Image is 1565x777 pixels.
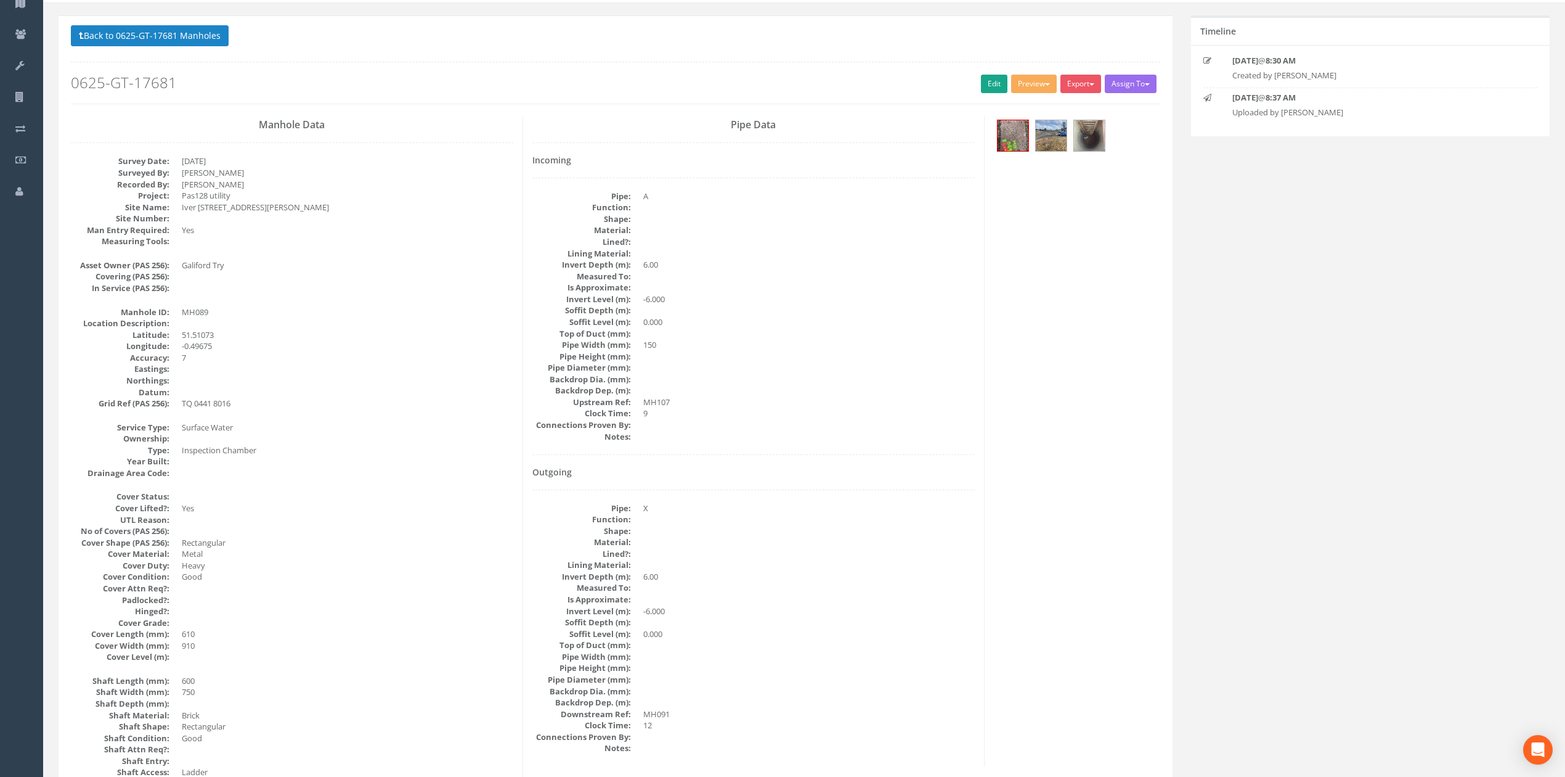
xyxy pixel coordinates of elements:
[532,525,631,537] dt: Shape:
[1232,70,1508,81] p: Created by [PERSON_NAME]
[643,397,975,408] dd: MH107
[71,120,513,131] h3: Manhole Data
[182,640,513,652] dd: 910
[532,351,631,363] dt: Pipe Height (mm):
[532,514,631,525] dt: Function:
[532,282,631,294] dt: Is Approximate:
[71,167,169,179] dt: Surveyed By:
[643,294,975,305] dd: -6.000
[532,248,631,260] dt: Lining Material:
[71,224,169,236] dt: Man Entry Required:
[182,560,513,572] dd: Heavy
[1232,55,1258,66] strong: [DATE]
[643,259,975,271] dd: 6.00
[643,191,975,202] dd: A
[532,731,631,743] dt: Connections Proven By:
[71,271,169,282] dt: Covering (PAS 256):
[532,651,631,663] dt: Pipe Width (mm):
[182,721,513,733] dd: Rectangular
[71,306,169,318] dt: Manhole ID:
[71,710,169,721] dt: Shaft Material:
[643,720,975,731] dd: 12
[71,491,169,503] dt: Cover Status:
[71,721,169,733] dt: Shaft Shape:
[182,422,513,434] dd: Surface Water
[182,179,513,191] dd: [PERSON_NAME]
[643,628,975,640] dd: 0.000
[532,419,631,431] dt: Connections Proven By:
[532,362,631,374] dt: Pipe Diameter (mm):
[71,467,169,479] dt: Drainage Area Code:
[182,202,513,213] dd: Iver [STREET_ADDRESS][PERSON_NAME]
[182,445,513,456] dd: Inspection Chamber
[643,316,975,328] dd: 0.000
[532,674,631,686] dt: Pipe Diameter (mm):
[71,260,169,271] dt: Asset Owner (PAS 256):
[71,733,169,744] dt: Shaft Condition:
[532,548,631,560] dt: Lined?:
[71,571,169,583] dt: Cover Condition:
[71,503,169,514] dt: Cover Lifted?:
[643,408,975,419] dd: 9
[182,155,513,167] dd: [DATE]
[998,120,1028,151] img: e37b99c2-004d-7898-6853-88d6b389e8d5_a9496a17-f857-cedf-ce26-8c9c2c41aebf_thumb.jpg
[532,385,631,397] dt: Backdrop Dep. (m):
[532,503,631,514] dt: Pipe:
[71,456,169,467] dt: Year Built:
[532,628,631,640] dt: Soffit Level (m):
[182,537,513,549] dd: Rectangular
[71,675,169,687] dt: Shaft Length (mm):
[71,525,169,537] dt: No of Covers (PAS 256):
[71,422,169,434] dt: Service Type:
[71,698,169,710] dt: Shaft Depth (mm):
[532,328,631,340] dt: Top of Duct (mm):
[71,560,169,572] dt: Cover Duty:
[71,686,169,698] dt: Shaft Width (mm):
[71,282,169,294] dt: In Service (PAS 256):
[71,628,169,640] dt: Cover Length (mm):
[1232,107,1508,118] p: Uploaded by [PERSON_NAME]
[1011,75,1057,93] button: Preview
[71,375,169,387] dt: Northings:
[532,559,631,571] dt: Lining Material:
[182,167,513,179] dd: [PERSON_NAME]
[182,306,513,318] dd: MH089
[1074,120,1105,151] img: e37b99c2-004d-7898-6853-88d6b389e8d5_e5e5c9d8-e5c8-702c-4d96-2629e63e2fee_thumb.jpg
[182,340,513,352] dd: -0.49675
[182,628,513,640] dd: 610
[71,352,169,364] dt: Accuracy:
[532,236,631,248] dt: Lined?:
[71,548,169,560] dt: Cover Material:
[532,617,631,628] dt: Soffit Depth (m):
[532,259,631,271] dt: Invert Depth (m):
[532,305,631,316] dt: Soffit Depth (m):
[71,744,169,755] dt: Shaft Attn Req?:
[182,675,513,687] dd: 600
[532,271,631,282] dt: Measured To:
[182,503,513,514] dd: Yes
[71,25,229,46] button: Back to 0625-GT-17681 Manholes
[71,398,169,409] dt: Grid Ref (PAS 256):
[1232,92,1508,104] p: @
[1105,75,1156,93] button: Assign To
[71,640,169,652] dt: Cover Width (mm):
[182,352,513,364] dd: 7
[182,710,513,721] dd: Brick
[532,697,631,709] dt: Backdrop Dep. (m):
[182,260,513,271] dd: Galiford Try
[532,709,631,720] dt: Downstream Ref:
[532,594,631,606] dt: Is Approximate:
[71,755,169,767] dt: Shaft Entry:
[981,75,1007,93] a: Edit
[71,617,169,629] dt: Cover Grade:
[532,213,631,225] dt: Shape:
[182,733,513,744] dd: Good
[532,294,631,305] dt: Invert Level (m):
[532,686,631,697] dt: Backdrop Dia. (mm):
[532,224,631,236] dt: Material:
[1523,735,1553,765] div: Open Intercom Messenger
[532,582,631,594] dt: Measured To:
[71,329,169,341] dt: Latitude:
[182,398,513,409] dd: TQ 0441 8016
[1036,120,1067,151] img: e37b99c2-004d-7898-6853-88d6b389e8d5_04bb22c8-7118-d308-6e3a-d79e90dc0877_thumb.jpg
